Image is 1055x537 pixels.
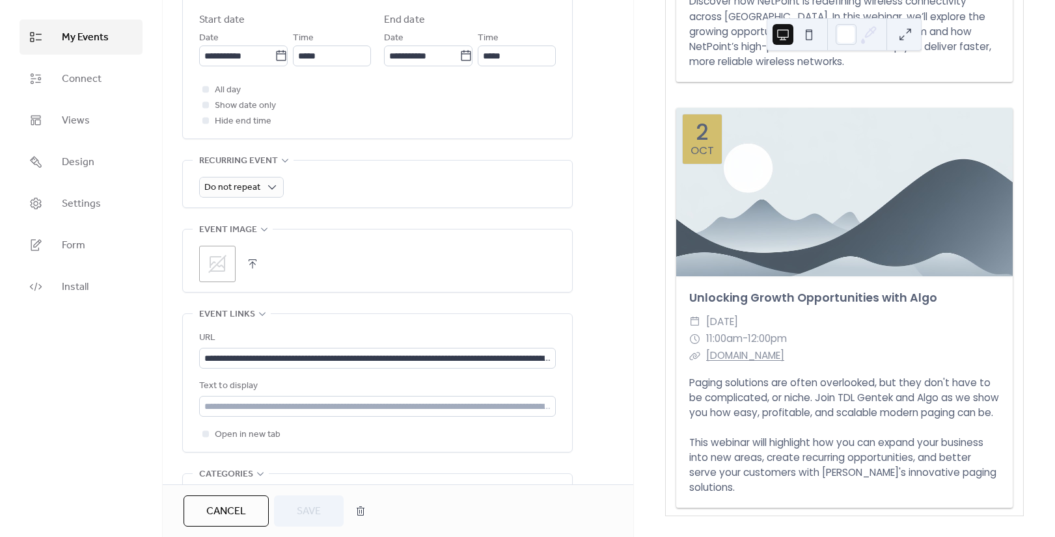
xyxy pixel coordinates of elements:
div: Oct [691,146,714,157]
span: Event image [199,222,257,238]
span: My Events [62,30,109,46]
span: Views [62,113,90,129]
span: 12:00pm [748,330,787,347]
span: 11:00am [706,330,743,347]
div: Text to display [199,378,553,394]
span: Time [478,31,499,46]
span: - [743,330,748,347]
span: Connect [62,72,102,87]
span: Form [62,238,85,254]
span: Date [384,31,404,46]
span: Cancel [206,504,246,519]
div: Paging solutions are often overlooked, but they don't have to be complicated, or niche. Join TDL ... [676,375,1013,495]
span: Hide end time [215,114,271,129]
span: Date [199,31,219,46]
span: Show date only [215,98,276,114]
div: ​ [689,313,701,330]
span: Time [293,31,314,46]
span: Do not repeat [204,179,260,196]
div: ; [199,246,236,282]
a: Install [20,269,143,304]
a: My Events [20,20,143,55]
a: [DOMAIN_NAME] [706,348,784,362]
a: Form [20,228,143,263]
a: Settings [20,186,143,221]
span: Design [62,155,94,170]
div: End date [384,12,425,28]
a: Design [20,144,143,179]
span: Event links [199,307,255,322]
span: Open in new tab [215,427,281,443]
div: 2 [696,122,708,143]
a: Unlocking Growth Opportunities with Algo [689,290,937,306]
div: URL [199,330,553,346]
span: [DATE] [706,313,738,330]
a: Views [20,103,143,138]
div: ​ [689,330,701,347]
span: Recurring event [199,153,278,169]
div: Start date [199,12,245,28]
span: Categories [199,467,253,482]
button: Cancel [184,495,269,527]
span: Settings [62,196,101,212]
a: Connect [20,61,143,96]
div: ​ [689,347,701,364]
span: All day [215,83,241,98]
span: Install [62,280,89,295]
